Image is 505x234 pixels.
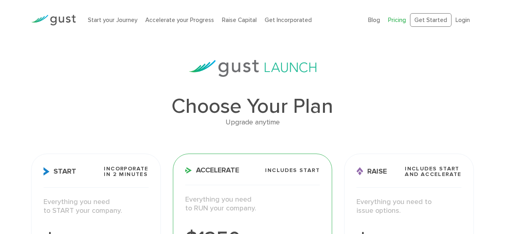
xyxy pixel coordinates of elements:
[356,167,363,176] img: Raise Icon
[145,16,214,24] a: Accelerate your Progress
[368,16,380,24] a: Blog
[185,167,239,174] span: Accelerate
[265,168,320,173] span: Includes START
[44,167,50,176] img: Start Icon X2
[455,16,470,24] a: Login
[104,166,148,177] span: Incorporate in 2 Minutes
[265,16,312,24] a: Get Incorporated
[356,198,461,216] p: Everything you need to issue options.
[410,13,452,27] a: Get Started
[185,167,192,174] img: Accelerate Icon
[356,167,387,176] span: Raise
[31,117,474,128] div: Upgrade anytime
[185,195,320,213] p: Everything you need to RUN your company.
[405,166,461,177] span: Includes START and ACCELERATE
[44,198,149,216] p: Everything you need to START your company.
[31,96,474,117] h1: Choose Your Plan
[31,15,76,26] img: Gust Logo
[388,16,406,24] a: Pricing
[44,167,76,176] span: Start
[88,16,137,24] a: Start your Journey
[222,16,257,24] a: Raise Capital
[189,60,317,77] img: gust-launch-logos.svg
